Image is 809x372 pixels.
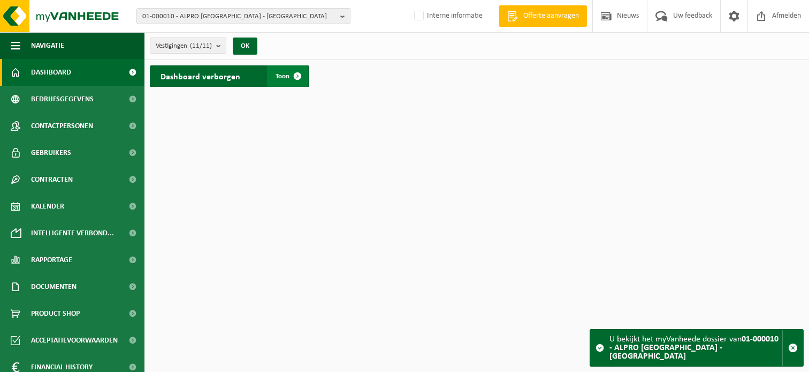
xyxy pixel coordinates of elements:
[233,38,257,55] button: OK
[609,330,782,366] div: U bekijkt het myVanheede dossier van
[31,59,71,86] span: Dashboard
[190,42,212,49] count: (11/11)
[31,113,93,139] span: Contactpersonen
[31,86,94,113] span: Bedrijfsgegevens
[150,38,226,54] button: Vestigingen(11/11)
[31,220,114,247] span: Intelligente verbond...
[150,65,251,86] h2: Dashboard verborgen
[31,166,73,193] span: Contracten
[142,9,336,25] span: 01-000010 - ALPRO [GEOGRAPHIC_DATA] - [GEOGRAPHIC_DATA]
[31,193,64,220] span: Kalender
[276,73,289,80] span: Toon
[31,300,80,327] span: Product Shop
[521,11,582,21] span: Offerte aanvragen
[31,32,64,59] span: Navigatie
[609,335,779,361] strong: 01-000010 - ALPRO [GEOGRAPHIC_DATA] - [GEOGRAPHIC_DATA]
[31,327,118,354] span: Acceptatievoorwaarden
[31,139,71,166] span: Gebruikers
[31,247,72,273] span: Rapportage
[156,38,212,54] span: Vestigingen
[267,65,308,87] a: Toon
[412,8,483,24] label: Interne informatie
[499,5,587,27] a: Offerte aanvragen
[136,8,350,24] button: 01-000010 - ALPRO [GEOGRAPHIC_DATA] - [GEOGRAPHIC_DATA]
[31,273,77,300] span: Documenten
